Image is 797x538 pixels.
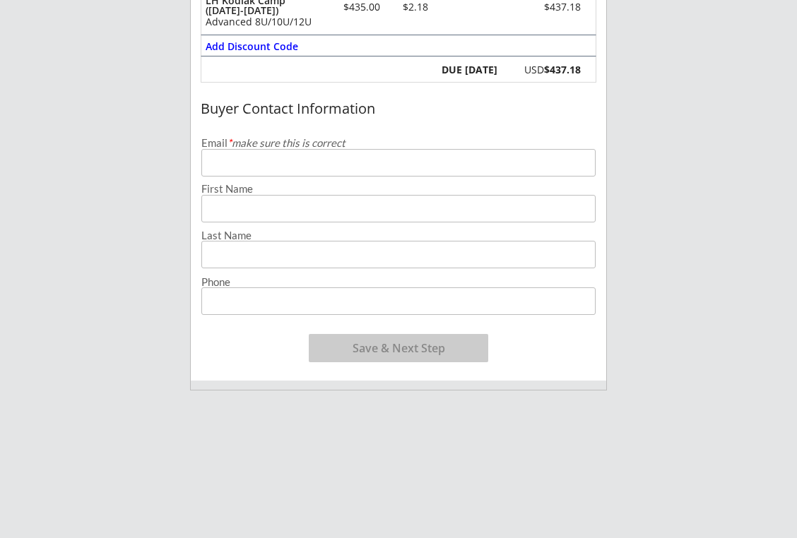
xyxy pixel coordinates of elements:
div: $435.00 [331,2,391,12]
div: DUE [DATE] [439,65,497,75]
div: $2.18 [391,2,439,12]
div: USD [505,65,581,75]
strong: $437.18 [544,63,581,76]
div: Last Name [201,230,596,241]
button: Save & Next Step [309,334,488,362]
div: First Name [201,184,596,194]
div: Advanced 8U/10U/12U [206,17,325,27]
div: Email [201,138,596,148]
div: Phone [201,277,596,287]
em: make sure this is correct [228,136,346,149]
div: $437.18 [501,2,581,12]
div: Add Discount Code [206,42,300,52]
div: Buyer Contact Information [201,101,596,116]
